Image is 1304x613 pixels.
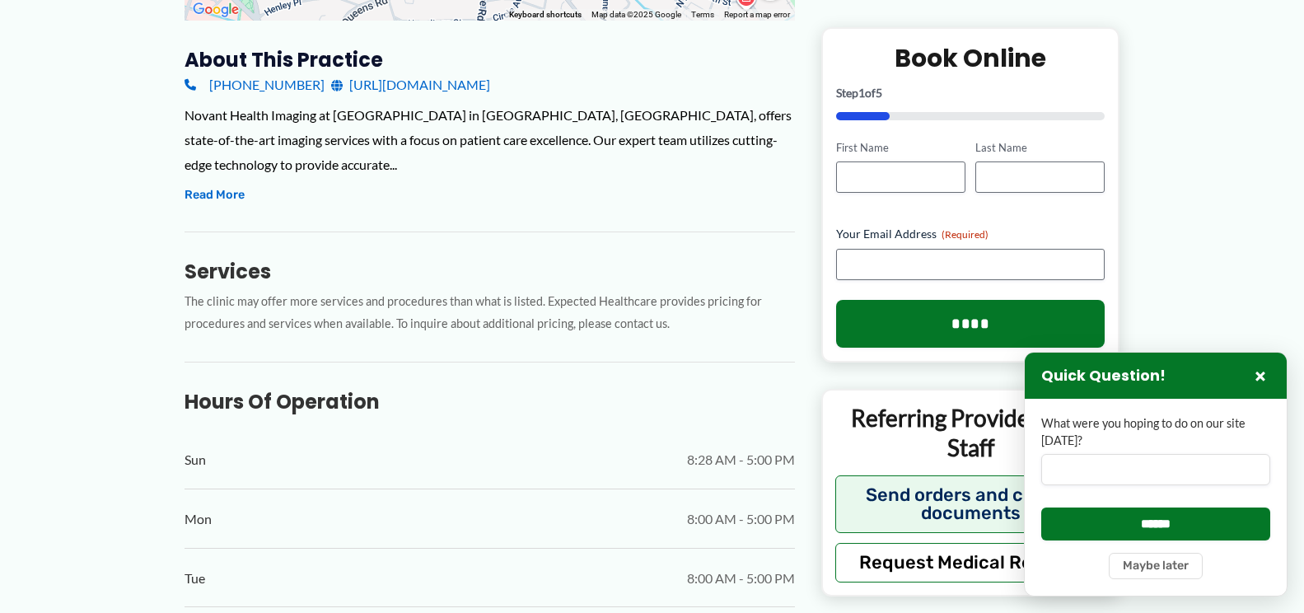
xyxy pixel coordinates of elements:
[835,403,1106,463] p: Referring Providers and Staff
[185,566,205,591] span: Tue
[836,139,965,155] label: First Name
[185,103,795,176] div: Novant Health Imaging at [GEOGRAPHIC_DATA] in [GEOGRAPHIC_DATA], [GEOGRAPHIC_DATA], offers state-...
[835,542,1106,582] button: Request Medical Records
[185,447,206,472] span: Sun
[1250,366,1270,386] button: Close
[185,185,245,205] button: Read More
[975,139,1105,155] label: Last Name
[836,226,1105,242] label: Your Email Address
[591,10,681,19] span: Map data ©2025 Google
[185,389,795,414] h3: Hours of Operation
[331,73,490,97] a: [URL][DOMAIN_NAME]
[185,259,795,284] h3: Services
[687,507,795,531] span: 8:00 AM - 5:00 PM
[1041,415,1270,449] label: What were you hoping to do on our site [DATE]?
[835,475,1106,532] button: Send orders and clinical documents
[836,41,1105,73] h2: Book Online
[185,73,325,97] a: [PHONE_NUMBER]
[1041,367,1166,386] h3: Quick Question!
[509,9,582,21] button: Keyboard shortcuts
[1109,553,1203,579] button: Maybe later
[724,10,790,19] a: Report a map error
[691,10,714,19] a: Terms (opens in new tab)
[185,507,212,531] span: Mon
[942,228,989,241] span: (Required)
[687,566,795,591] span: 8:00 AM - 5:00 PM
[185,291,795,335] p: The clinic may offer more services and procedures than what is listed. Expected Healthcare provid...
[858,85,865,99] span: 1
[836,87,1105,98] p: Step of
[185,47,795,73] h3: About this practice
[876,85,882,99] span: 5
[687,447,795,472] span: 8:28 AM - 5:00 PM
